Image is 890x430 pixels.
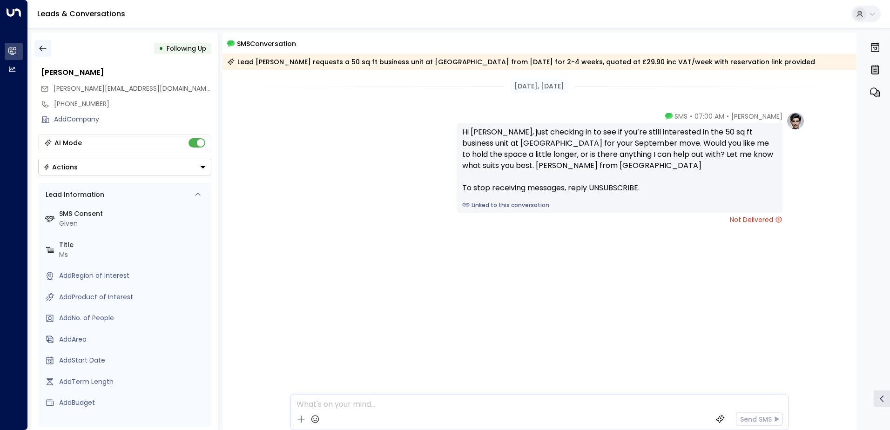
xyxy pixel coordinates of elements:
[54,138,82,148] div: AI Mode
[59,209,208,219] label: SMS Consent
[59,219,208,228] div: Given
[59,377,208,387] div: AddTerm Length
[38,159,211,175] div: Button group with a nested menu
[462,201,777,209] a: Linked to this conversation
[59,335,208,344] div: AddArea
[38,159,211,175] button: Actions
[690,112,692,121] span: •
[37,8,125,19] a: Leads & Conversations
[786,112,805,130] img: profile-logo.png
[59,240,208,250] label: Title
[727,112,729,121] span: •
[167,44,206,53] span: Following Up
[694,112,724,121] span: 07:00 AM
[159,40,163,57] div: •
[227,57,815,67] div: Lead [PERSON_NAME] requests a 50 sq ft business unit at [GEOGRAPHIC_DATA] from [DATE] for 2-4 wee...
[59,419,208,429] label: Source
[42,190,104,200] div: Lead Information
[59,398,208,408] div: AddBudget
[674,112,688,121] span: SMS
[730,215,782,224] span: Not Delivered
[54,114,211,124] div: AddCompany
[462,127,777,194] div: Hi [PERSON_NAME], just checking in to see if you’re still interested in the 50 sq ft business uni...
[59,356,208,365] div: AddStart Date
[237,38,296,49] span: SMS Conversation
[59,292,208,302] div: AddProduct of Interest
[731,112,782,121] span: [PERSON_NAME]
[59,250,208,260] div: Ms
[54,99,211,109] div: [PHONE_NUMBER]
[43,163,78,171] div: Actions
[54,84,212,93] span: [PERSON_NAME][EMAIL_ADDRESS][DOMAIN_NAME]
[54,84,211,94] span: rachel.hu73@gmail.com
[511,80,568,93] div: [DATE], [DATE]
[59,271,208,281] div: AddRegion of Interest
[41,67,211,78] div: [PERSON_NAME]
[59,313,208,323] div: AddNo. of People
